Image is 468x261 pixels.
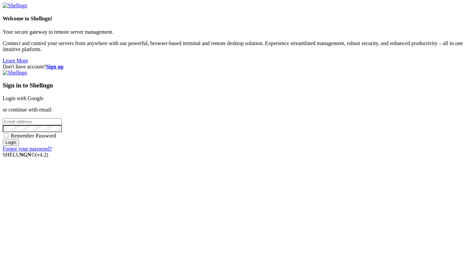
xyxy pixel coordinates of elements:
[3,29,465,35] p: Your secure gateway to remote server management.
[3,82,465,89] h3: Sign in to Shellngn
[11,133,56,139] span: Remember Password
[3,3,27,9] img: Shellngn
[19,152,31,158] b: NGN
[3,146,52,152] a: Forgot your password?
[3,70,27,76] img: Shellngn
[3,58,28,63] a: Learn More
[3,107,465,113] p: or continue with email:
[3,64,465,70] div: Don't have account?
[3,118,62,125] input: Email address
[35,152,49,158] span: 4.2.0
[4,133,8,138] input: Remember Password
[3,152,48,158] span: SHELL ©
[3,139,19,146] input: Login
[3,40,465,52] p: Connect and control your servers from anywhere with our powerful, browser-based terminal and remo...
[3,16,465,22] h4: Welcome to Shellngn!
[3,95,43,101] a: Login with Google
[46,64,64,69] a: Sign up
